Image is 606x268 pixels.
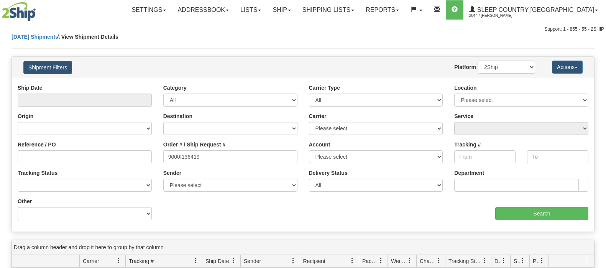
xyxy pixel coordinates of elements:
label: Category [163,84,187,92]
label: Carrier Type [309,84,340,92]
a: Weight filter column settings [403,254,416,267]
a: Ship [267,0,296,20]
button: Actions [552,61,583,74]
div: grid grouping header [12,240,594,255]
span: Ship Date [205,257,229,265]
label: Tracking # [454,141,481,148]
a: Pickup Status filter column settings [535,254,549,267]
input: From [454,150,516,163]
img: logo2044.jpg [2,2,36,21]
span: Tracking Status [448,257,482,265]
a: Addressbook [172,0,235,20]
span: Recipient [303,257,325,265]
span: Delivery Status [494,257,501,265]
label: Location [454,84,476,92]
label: Tracking Status [18,169,57,177]
label: Other [18,197,32,205]
label: Origin [18,112,33,120]
span: Packages [362,257,378,265]
a: Tracking Status filter column settings [478,254,491,267]
span: \ View Shipment Details [58,34,118,40]
a: Lists [235,0,267,20]
label: Sender [163,169,181,177]
a: Charge filter column settings [432,254,445,267]
label: Carrier [309,112,327,120]
span: Pickup Status [533,257,539,265]
a: [DATE] Shipments [11,34,58,40]
label: Order # / Ship Request # [163,141,226,148]
label: Reference / PO [18,141,56,148]
label: Destination [163,112,192,120]
span: Shipment Issues [514,257,520,265]
a: Packages filter column settings [374,254,388,267]
a: Delivery Status filter column settings [497,254,510,267]
span: Sender [244,257,261,265]
a: Carrier filter column settings [112,254,125,267]
a: Sender filter column settings [287,254,300,267]
label: Account [309,141,330,148]
a: Settings [126,0,172,20]
button: Shipment Filters [23,61,72,74]
div: Support: 1 - 855 - 55 - 2SHIP [2,26,604,33]
input: Search [495,207,588,220]
a: Ship Date filter column settings [227,254,240,267]
iframe: chat widget [588,95,605,173]
label: Platform [454,63,476,71]
span: Carrier [83,257,99,265]
input: To [527,150,588,163]
a: Recipient filter column settings [346,254,359,267]
a: Sleep Country [GEOGRAPHIC_DATA] 2044 / [PERSON_NAME] [463,0,604,20]
span: Weight [391,257,407,265]
label: Service [454,112,473,120]
label: Ship Date [18,84,43,92]
a: Shipping lists [297,0,360,20]
a: Reports [360,0,405,20]
a: Shipment Issues filter column settings [516,254,529,267]
span: Tracking # [129,257,154,265]
label: Delivery Status [309,169,348,177]
span: Charge [420,257,436,265]
span: Sleep Country [GEOGRAPHIC_DATA] [475,7,594,13]
label: Department [454,169,484,177]
span: 2044 / [PERSON_NAME] [469,12,527,20]
a: Tracking # filter column settings [189,254,202,267]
